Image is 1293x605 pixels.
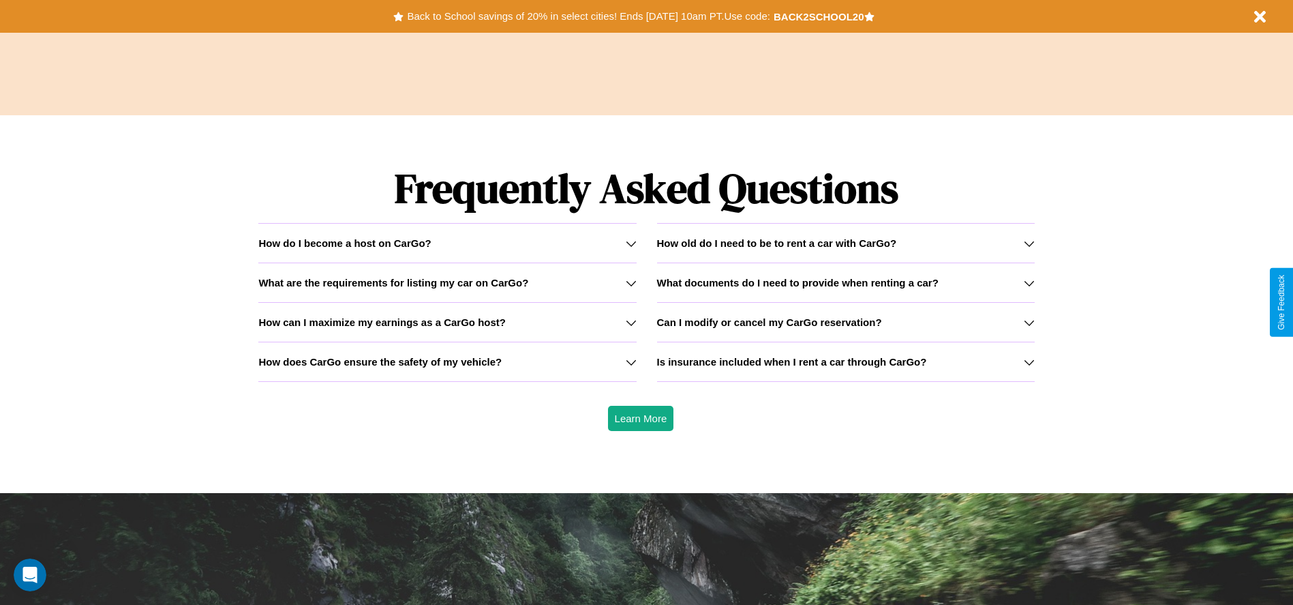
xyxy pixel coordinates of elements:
[608,406,674,431] button: Learn More
[1277,275,1286,330] div: Give Feedback
[258,356,502,368] h3: How does CarGo ensure the safety of my vehicle?
[258,316,506,328] h3: How can I maximize my earnings as a CarGo host?
[657,316,882,328] h3: Can I modify or cancel my CarGo reservation?
[774,11,864,23] b: BACK2SCHOOL20
[657,237,897,249] h3: How old do I need to be to rent a car with CarGo?
[657,277,939,289] h3: What documents do I need to provide when renting a car?
[258,153,1034,223] h1: Frequently Asked Questions
[14,559,46,591] iframe: Intercom live chat
[404,7,773,26] button: Back to School savings of 20% in select cities! Ends [DATE] 10am PT.Use code:
[258,237,431,249] h3: How do I become a host on CarGo?
[657,356,927,368] h3: Is insurance included when I rent a car through CarGo?
[258,277,528,289] h3: What are the requirements for listing my car on CarGo?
